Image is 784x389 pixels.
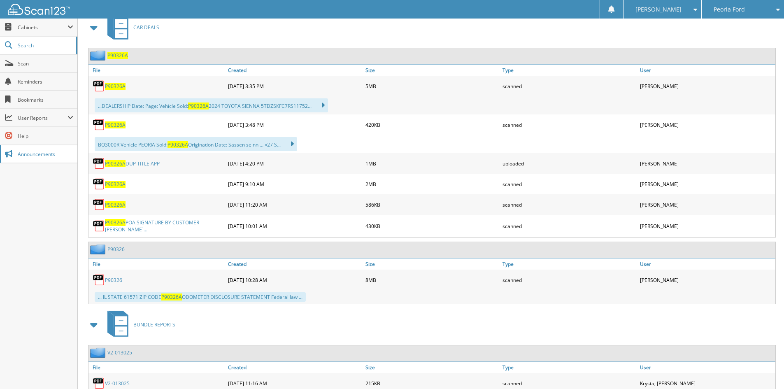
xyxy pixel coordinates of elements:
[226,259,363,270] a: Created
[500,362,638,373] a: Type
[161,293,182,300] span: P90326A
[93,198,105,211] img: PDF.png
[102,308,175,341] a: BUNDLE REPORTS
[93,274,105,286] img: PDF.png
[18,60,73,67] span: Scan
[105,219,224,233] a: P90326APOA SIGNATURE BY CUSTOMER [PERSON_NAME]...
[638,78,775,94] div: [PERSON_NAME]
[500,116,638,133] div: scanned
[363,155,501,172] div: 1MB
[90,244,107,254] img: folder2.png
[226,155,363,172] div: [DATE] 4:20 PM
[93,157,105,170] img: PDF.png
[18,114,67,121] span: User Reports
[88,259,226,270] a: File
[18,151,73,158] span: Announcements
[363,259,501,270] a: Size
[500,155,638,172] div: uploaded
[105,219,126,226] span: P90326A
[226,196,363,213] div: [DATE] 11:20 AM
[500,65,638,76] a: Type
[18,133,73,140] span: Help
[95,137,297,151] div: BO3000R Vehicle PEORIA Sold: Origination Date: Sassen se nn ... «27 S...
[363,362,501,373] a: Size
[500,259,638,270] a: Type
[500,196,638,213] div: scanned
[638,176,775,192] div: [PERSON_NAME]
[8,4,70,15] img: scan123-logo-white.svg
[93,80,105,92] img: PDF.png
[363,176,501,192] div: 2MB
[500,78,638,94] div: scanned
[105,121,126,128] a: P90326A
[90,50,107,61] img: folder2.png
[226,272,363,288] div: [DATE] 10:28 AM
[226,217,363,235] div: [DATE] 10:01 AM
[500,217,638,235] div: scanned
[95,98,328,112] div: ...DEALERSHIP Date: Page: Vehicle Sold: 2024 TOYOTA SIENNA 5TDZSKFC7RS11752...
[18,42,72,49] span: Search
[363,116,501,133] div: 420KB
[743,349,784,389] iframe: Chat Widget
[105,201,126,208] a: P90326A
[105,181,126,188] a: P90326A
[18,24,67,31] span: Cabinets
[105,160,160,167] a: P90326ADUP TITLE APP
[107,246,125,253] a: P90326
[95,292,306,302] div: ... IL STATE 61571 ZIP CODE ODOMETER DISCLOSURE STATEMENT Federal law ...
[363,65,501,76] a: Size
[638,362,775,373] a: User
[363,272,501,288] div: 8MB
[133,24,159,31] span: CAR DEALS
[638,259,775,270] a: User
[363,78,501,94] div: 5MB
[133,321,175,328] span: BUNDLE REPORTS
[88,362,226,373] a: File
[105,83,126,90] a: P90326A
[18,78,73,85] span: Reminders
[105,277,122,284] a: P90326
[93,178,105,190] img: PDF.png
[638,155,775,172] div: [PERSON_NAME]
[226,176,363,192] div: [DATE] 9:10 AM
[500,272,638,288] div: scanned
[638,196,775,213] div: [PERSON_NAME]
[500,176,638,192] div: scanned
[102,11,159,44] a: CAR DEALS
[93,119,105,131] img: PDF.png
[714,7,745,12] span: Peoria Ford
[168,141,188,148] span: P90326A
[107,52,128,59] a: P90326A
[93,220,105,232] img: PDF.png
[363,196,501,213] div: 586KB
[105,380,130,387] a: V2-013025
[18,96,73,103] span: Bookmarks
[226,116,363,133] div: [DATE] 3:48 PM
[226,362,363,373] a: Created
[188,102,209,109] span: P90326A
[107,349,132,356] a: V2-013025
[88,65,226,76] a: File
[638,65,775,76] a: User
[226,65,363,76] a: Created
[363,217,501,235] div: 430KB
[635,7,682,12] span: [PERSON_NAME]
[638,116,775,133] div: [PERSON_NAME]
[638,272,775,288] div: [PERSON_NAME]
[90,347,107,358] img: folder2.png
[638,217,775,235] div: [PERSON_NAME]
[226,78,363,94] div: [DATE] 3:35 PM
[105,160,126,167] span: P90326A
